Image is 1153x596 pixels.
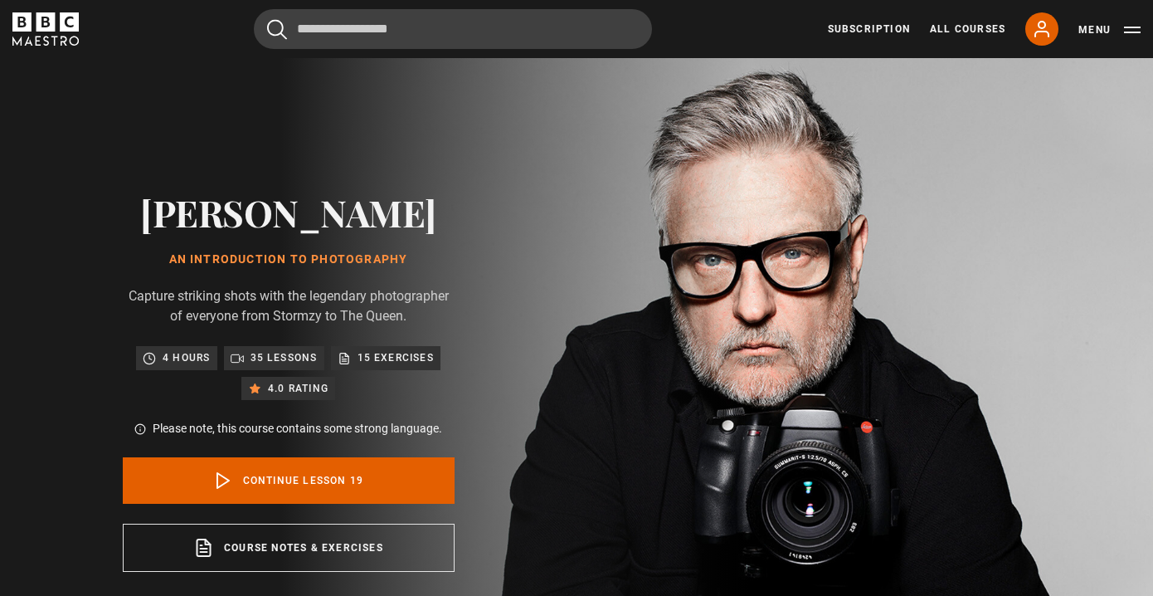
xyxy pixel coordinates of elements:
[254,9,652,49] input: Search
[12,12,79,46] svg: BBC Maestro
[268,380,328,397] p: 4.0 rating
[123,286,455,326] p: Capture striking shots with the legendary photographer of everyone from Stormzy to The Queen.
[153,420,442,437] p: Please note, this course contains some strong language.
[123,191,455,233] h2: [PERSON_NAME]
[123,253,455,266] h1: An Introduction to Photography
[358,349,434,366] p: 15 exercises
[1078,22,1141,38] button: Toggle navigation
[163,349,210,366] p: 4 hours
[267,19,287,40] button: Submit the search query
[930,22,1005,37] a: All Courses
[123,524,455,572] a: Course notes & exercises
[828,22,910,37] a: Subscription
[123,457,455,504] a: Continue lesson 19
[251,349,318,366] p: 35 lessons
